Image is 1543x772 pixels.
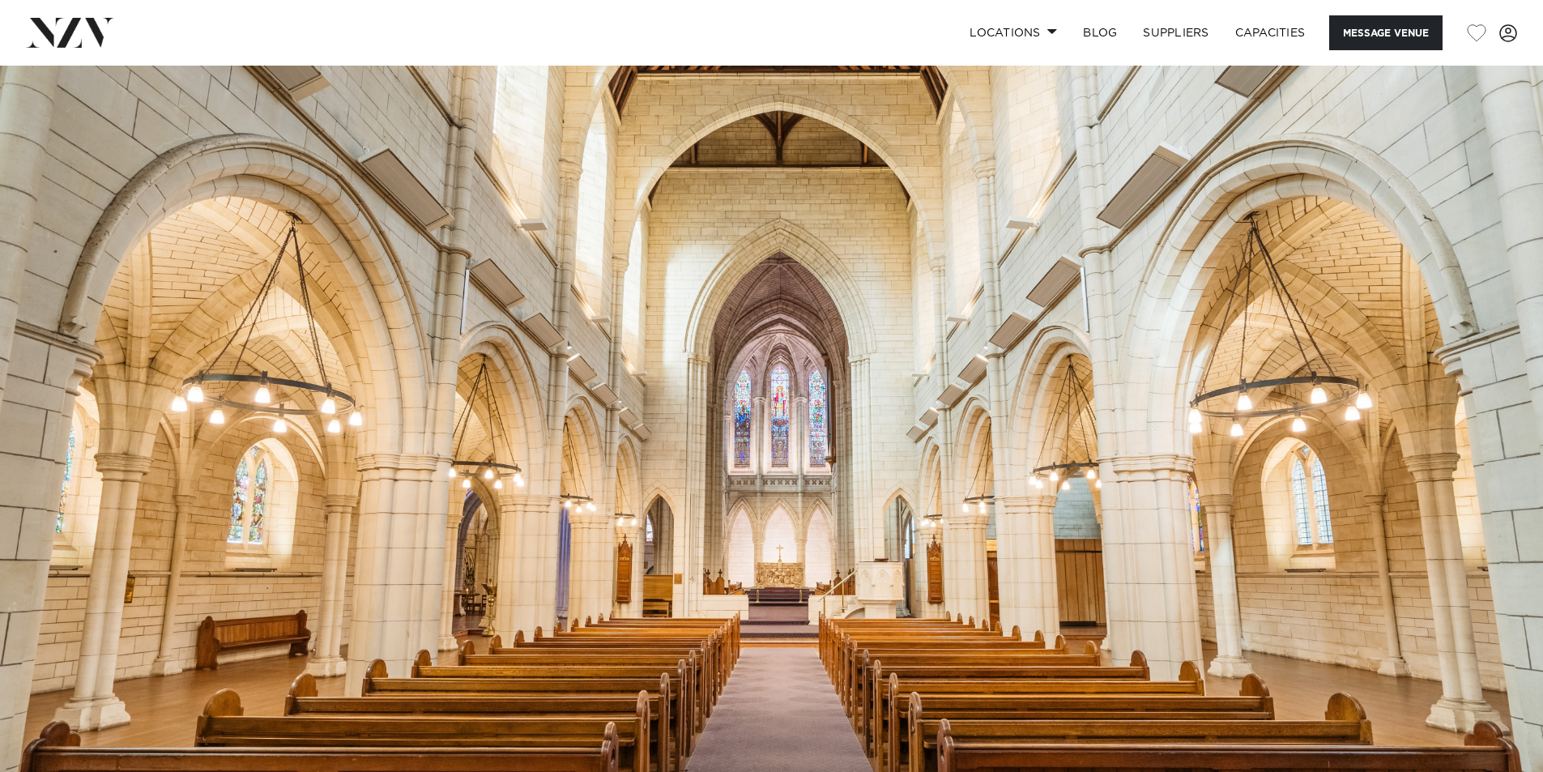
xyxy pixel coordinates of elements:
[1070,15,1130,50] a: BLOG
[1130,15,1221,50] a: SUPPLIERS
[957,15,1070,50] a: Locations
[1329,15,1443,50] button: Message Venue
[26,18,114,47] img: nzv-logo.png
[1222,15,1319,50] a: Capacities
